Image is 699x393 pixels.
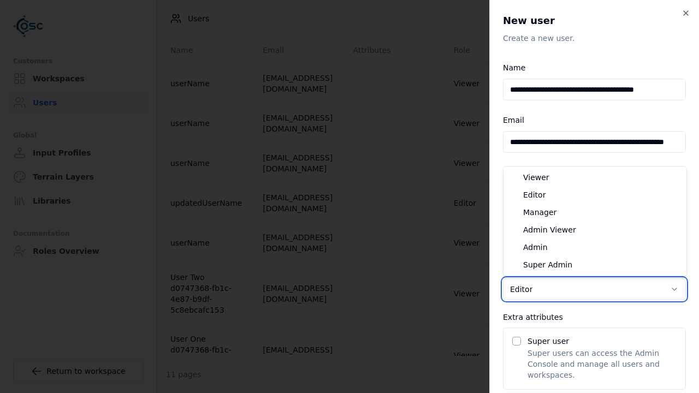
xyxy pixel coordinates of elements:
span: Manager [523,207,556,218]
span: Editor [523,189,546,200]
span: Super Admin [523,259,572,270]
span: Admin [523,242,548,253]
span: Admin Viewer [523,224,576,235]
span: Viewer [523,172,549,183]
